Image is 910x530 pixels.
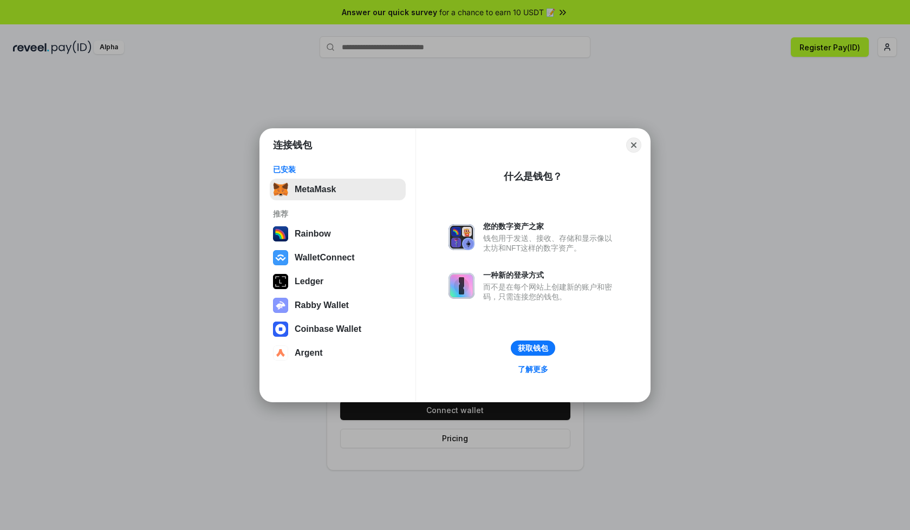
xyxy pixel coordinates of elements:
[295,185,336,194] div: MetaMask
[295,348,323,358] div: Argent
[273,345,288,361] img: svg+xml,%3Csvg%20width%3D%2228%22%20height%3D%2228%22%20viewBox%3D%220%200%2028%2028%22%20fill%3D...
[483,282,617,302] div: 而不是在每个网站上创建新的账户和密码，只需连接您的钱包。
[270,342,406,364] button: Argent
[518,364,548,374] div: 了解更多
[504,170,562,183] div: 什么是钱包？
[448,224,474,250] img: svg+xml,%3Csvg%20xmlns%3D%22http%3A%2F%2Fwww.w3.org%2F2000%2Fsvg%22%20fill%3D%22none%22%20viewBox...
[511,362,555,376] a: 了解更多
[270,247,406,269] button: WalletConnect
[273,226,288,241] img: svg+xml,%3Csvg%20width%3D%22120%22%20height%3D%22120%22%20viewBox%3D%220%200%20120%20120%22%20fil...
[273,182,288,197] img: svg+xml,%3Csvg%20fill%3D%22none%22%20height%3D%2233%22%20viewBox%3D%220%200%2035%2033%22%20width%...
[483,233,617,253] div: 钱包用于发送、接收、存储和显示像以太坊和NFT这样的数字资产。
[295,277,323,286] div: Ledger
[273,139,312,152] h1: 连接钱包
[270,223,406,245] button: Rainbow
[295,253,355,263] div: WalletConnect
[448,273,474,299] img: svg+xml,%3Csvg%20xmlns%3D%22http%3A%2F%2Fwww.w3.org%2F2000%2Fsvg%22%20fill%3D%22none%22%20viewBox...
[295,229,331,239] div: Rainbow
[273,209,402,219] div: 推荐
[483,221,617,231] div: 您的数字资产之家
[511,341,555,356] button: 获取钱包
[626,138,641,153] button: Close
[483,270,617,280] div: 一种新的登录方式
[270,179,406,200] button: MetaMask
[273,298,288,313] img: svg+xml,%3Csvg%20xmlns%3D%22http%3A%2F%2Fwww.w3.org%2F2000%2Fsvg%22%20fill%3D%22none%22%20viewBox...
[270,271,406,292] button: Ledger
[273,165,402,174] div: 已安装
[270,295,406,316] button: Rabby Wallet
[273,322,288,337] img: svg+xml,%3Csvg%20width%3D%2228%22%20height%3D%2228%22%20viewBox%3D%220%200%2028%2028%22%20fill%3D...
[295,324,361,334] div: Coinbase Wallet
[518,343,548,353] div: 获取钱包
[273,250,288,265] img: svg+xml,%3Csvg%20width%3D%2228%22%20height%3D%2228%22%20viewBox%3D%220%200%2028%2028%22%20fill%3D...
[295,300,349,310] div: Rabby Wallet
[270,318,406,340] button: Coinbase Wallet
[273,274,288,289] img: svg+xml,%3Csvg%20xmlns%3D%22http%3A%2F%2Fwww.w3.org%2F2000%2Fsvg%22%20width%3D%2228%22%20height%3...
